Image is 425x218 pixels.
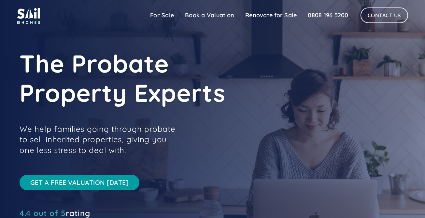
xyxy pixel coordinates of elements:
[20,208,66,218] span: 4.4 out of 5
[20,175,139,190] a: Get a free valuation [DATE]
[240,9,302,22] a: Renovate for Sale
[20,210,90,216] a: 4.4 out of 5rating
[20,124,182,155] p: We help families going through probate to sell inherited properties, giving you one less stress t...
[20,49,313,107] h1: The Probate Property Experts
[361,7,408,23] a: Contact Us
[302,9,354,22] a: 0808 196 5200
[145,9,179,22] a: For Sale
[179,9,240,22] a: Book a Valuation
[17,7,40,24] img: sail home logo
[20,210,90,216] div: rating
